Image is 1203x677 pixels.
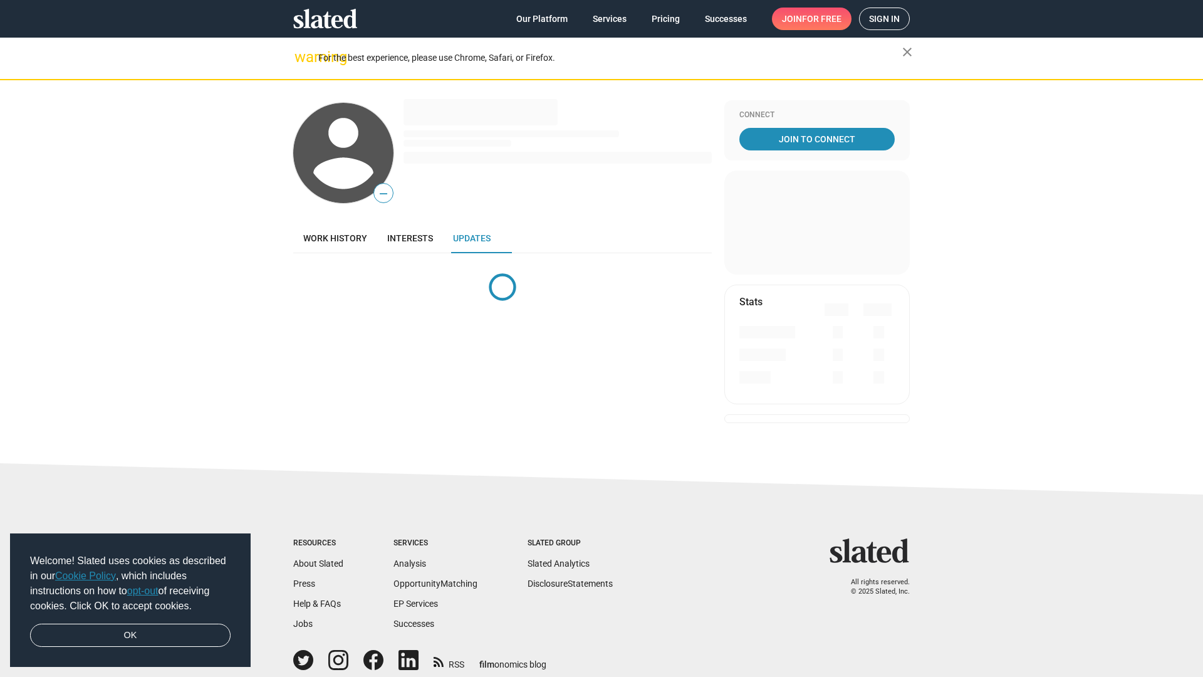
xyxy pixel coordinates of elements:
div: Slated Group [528,538,613,548]
a: Jobs [293,619,313,629]
a: filmonomics blog [479,649,546,671]
a: Successes [393,619,434,629]
mat-icon: close [900,45,915,60]
a: About Slated [293,559,343,569]
a: Press [293,579,315,589]
a: Slated Analytics [528,559,590,569]
span: Join To Connect [742,128,892,150]
a: Interests [377,223,443,253]
a: RSS [434,651,464,671]
p: All rights reserved. © 2025 Slated, Inc. [838,578,910,596]
a: Joinfor free [772,8,851,30]
div: cookieconsent [10,533,251,668]
a: OpportunityMatching [393,579,477,589]
a: Updates [443,223,501,253]
a: Cookie Policy [55,570,116,581]
span: Join [782,8,841,30]
a: Our Platform [506,8,578,30]
div: Services [393,538,477,548]
div: Connect [739,110,895,120]
div: Resources [293,538,343,548]
span: Pricing [652,8,680,30]
span: Welcome! Slated uses cookies as described in our , which includes instructions on how to of recei... [30,554,231,614]
span: Services [593,8,627,30]
mat-card-title: Stats [739,295,763,308]
span: Interests [387,233,433,243]
a: EP Services [393,599,438,609]
a: Successes [695,8,757,30]
span: Work history [303,233,367,243]
span: — [374,186,393,202]
mat-icon: warning [294,50,310,65]
span: Updates [453,233,491,243]
span: for free [802,8,841,30]
a: DisclosureStatements [528,579,613,589]
span: Sign in [869,8,900,29]
a: Join To Connect [739,128,895,150]
span: Our Platform [516,8,568,30]
a: Analysis [393,559,426,569]
div: For the best experience, please use Chrome, Safari, or Firefox. [318,50,902,66]
a: Help & FAQs [293,599,341,609]
a: opt-out [127,585,159,596]
a: Pricing [642,8,690,30]
a: Services [583,8,637,30]
span: film [479,659,494,669]
a: Sign in [859,8,910,30]
a: dismiss cookie message [30,624,231,648]
a: Work history [293,223,377,253]
span: Successes [705,8,747,30]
